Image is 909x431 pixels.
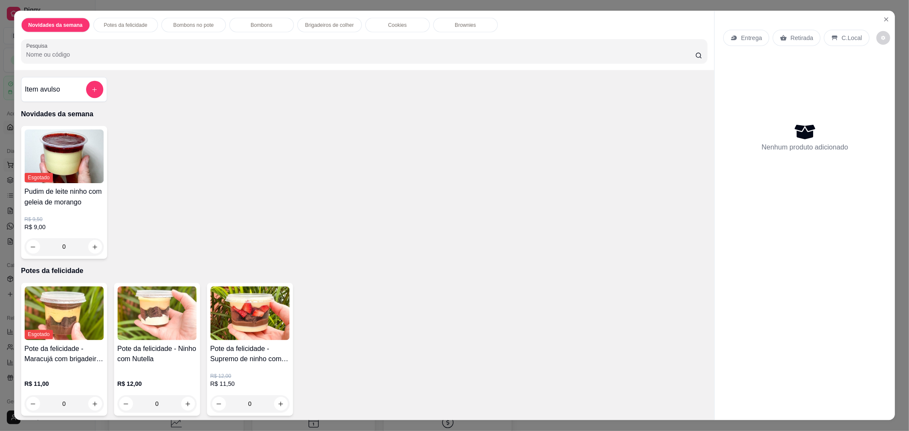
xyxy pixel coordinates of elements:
[24,173,53,182] span: Esgotado
[21,109,707,119] p: Novidades da semana
[876,31,890,45] button: decrease-product-quantity
[210,373,289,380] p: R$ 12,00
[210,344,289,364] h4: Pote da felicidade - Supremo de ninho com morango
[455,22,476,29] p: Brownies
[28,22,82,29] p: Novidades da semana
[119,397,133,411] button: decrease-product-quantity
[24,287,104,340] img: product-image
[24,129,104,183] img: product-image
[26,240,40,254] button: decrease-product-quantity
[26,43,50,50] label: Pesquisa
[791,34,813,42] p: Retirada
[741,34,762,42] p: Entrega
[86,81,103,98] button: add-separate-item
[210,380,289,388] p: R$ 11,50
[117,380,196,388] p: R$ 12,00
[212,397,225,411] button: decrease-product-quantity
[24,187,104,207] h4: Pudim de leite ninho com geleia de morango
[117,287,196,340] img: product-image
[274,397,288,411] button: increase-product-quantity
[104,22,147,29] p: Potes da felicidade
[251,22,272,29] p: Bombons
[305,22,354,29] p: Brigadeiros de colher
[880,13,893,26] button: Close
[24,223,104,232] p: R$ 9,00
[210,287,289,340] img: product-image
[24,380,104,388] p: R$ 11,00
[762,143,848,153] p: Nenhum produto adicionado
[88,240,102,254] button: increase-product-quantity
[388,22,407,29] p: Cookies
[24,216,104,223] p: R$ 9,50
[21,266,707,276] p: Potes da felicidade
[181,397,195,411] button: increase-product-quantity
[26,397,40,411] button: decrease-product-quantity
[173,22,214,29] p: Bombons no pote
[88,397,102,411] button: increase-product-quantity
[24,344,104,364] h4: Pote da felicidade - Maracujá com brigadeiro meio amargo
[25,84,60,95] h4: Item avulso
[26,51,695,59] input: Pesquisa
[842,34,862,42] p: C.Local
[117,344,196,364] h4: Pote da felicidade - Ninho com Nutella
[24,330,53,339] span: Esgotado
